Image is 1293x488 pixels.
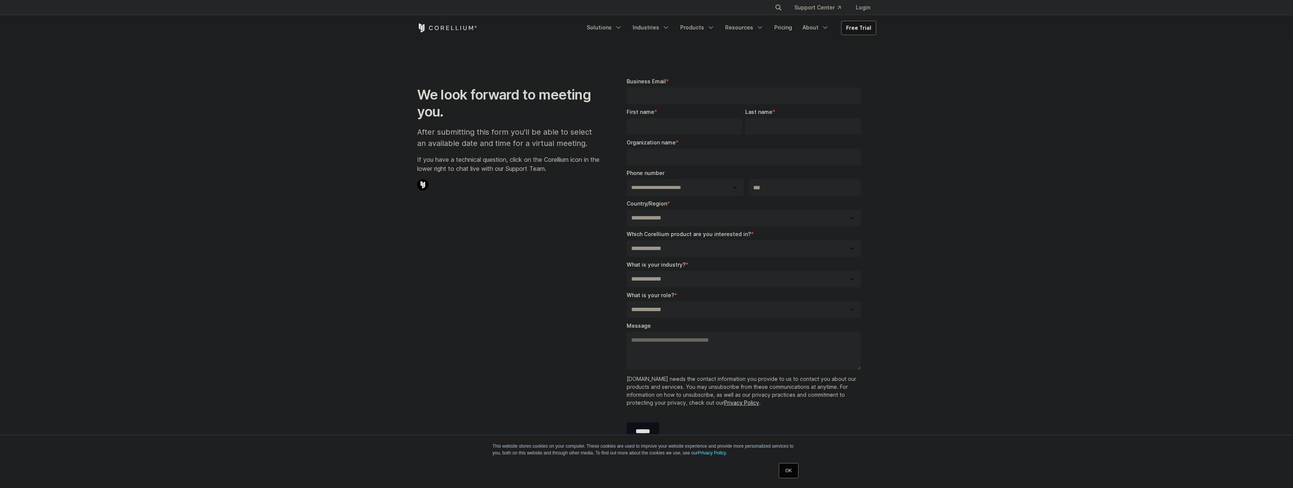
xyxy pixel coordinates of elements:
[798,21,834,34] a: About
[788,1,847,14] a: Support Center
[779,463,798,478] a: OK
[417,86,599,120] h1: We look forward to meeting you.
[676,21,719,34] a: Products
[628,21,674,34] a: Industries
[721,21,768,34] a: Resources
[724,399,759,406] a: Privacy Policy
[627,200,667,207] span: Country/Region
[850,1,876,14] a: Login
[841,21,876,35] a: Free Trial
[493,443,801,456] p: This website stores cookies on your computer. These cookies are used to improve your website expe...
[698,450,727,456] a: Privacy Policy.
[627,139,676,146] span: Organization name
[627,170,664,176] span: Phone number
[627,261,686,268] span: What is your industry?
[417,155,599,173] p: If you have a technical question, click on the Corellium icon in the lower right to chat live wit...
[582,21,876,35] div: Navigation Menu
[627,231,751,237] span: Which Corellium product are you interested in?
[770,21,797,34] a: Pricing
[627,375,864,407] p: [DOMAIN_NAME] needs the contact information you provide to us to contact you about our products a...
[417,179,428,190] img: Corellium Chat Icon
[745,109,772,115] span: Last name
[627,292,674,298] span: What is your role?
[627,109,654,115] span: First name
[417,23,477,32] a: Corellium Home
[772,1,785,14] button: Search
[766,1,876,14] div: Navigation Menu
[582,21,627,34] a: Solutions
[417,126,599,149] p: After submitting this form you'll be able to select an available date and time for a virtual meet...
[627,322,651,329] span: Message
[627,78,666,84] span: Business Email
